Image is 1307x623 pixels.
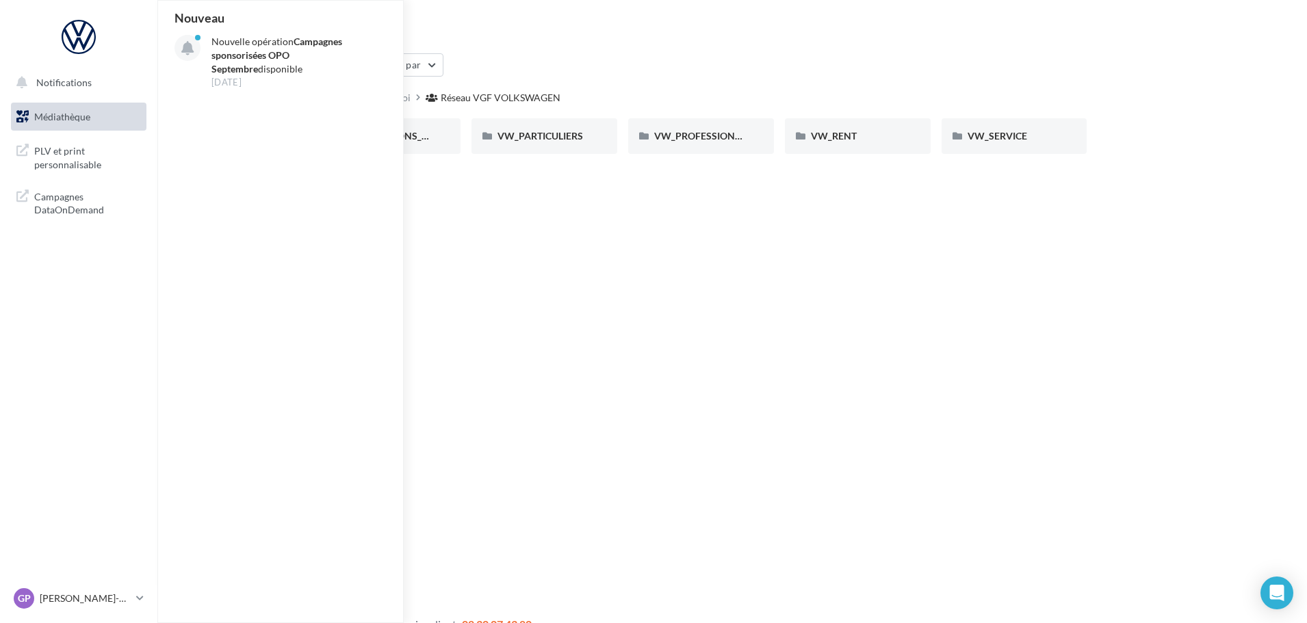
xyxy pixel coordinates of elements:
[8,103,149,131] a: Médiathèque
[8,182,149,222] a: Campagnes DataOnDemand
[341,130,475,142] span: VW_OCCASIONS_GARANTIES
[8,68,144,97] button: Notifications
[18,592,31,605] span: GP
[34,187,141,217] span: Campagnes DataOnDemand
[34,142,141,171] span: PLV et print personnalisable
[40,592,131,605] p: [PERSON_NAME]-HUBAU
[36,77,92,88] span: Notifications
[11,585,146,611] a: GP [PERSON_NAME]-HUBAU
[8,136,149,176] a: PLV et print personnalisable
[1260,576,1293,609] div: Open Intercom Messenger
[968,130,1027,142] span: VW_SERVICE
[441,91,560,105] div: Réseau VGF VOLKSWAGEN
[654,130,758,142] span: VW_PROFESSIONNELS
[34,111,90,122] span: Médiathèque
[174,22,1291,42] div: Médiathèque
[497,130,583,142] span: VW_PARTICULIERS
[811,130,857,142] span: VW_RENT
